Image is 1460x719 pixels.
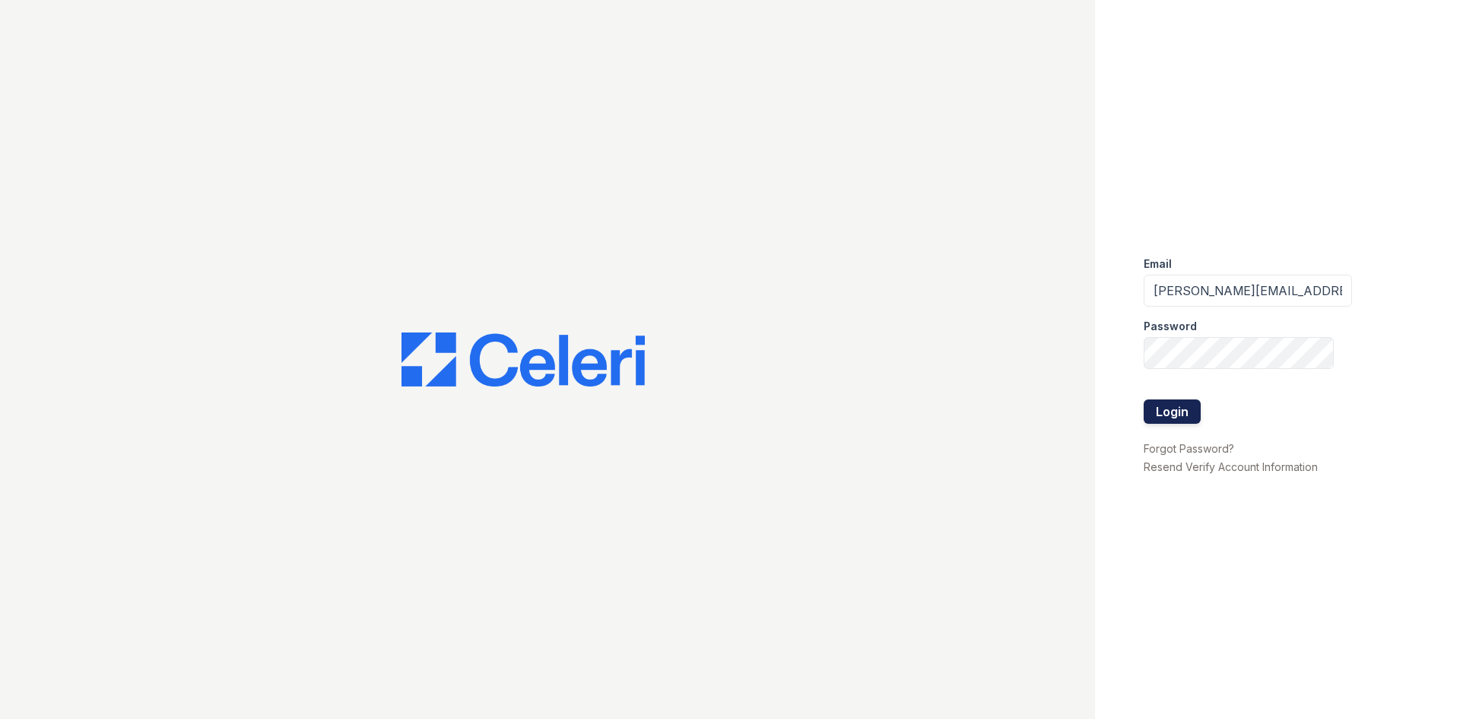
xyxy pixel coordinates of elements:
[1144,442,1234,455] a: Forgot Password?
[1144,460,1318,473] a: Resend Verify Account Information
[401,332,645,387] img: CE_Logo_Blue-a8612792a0a2168367f1c8372b55b34899dd931a85d93a1a3d3e32e68fde9ad4.png
[1144,256,1172,272] label: Email
[1144,319,1197,334] label: Password
[1144,399,1201,424] button: Login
